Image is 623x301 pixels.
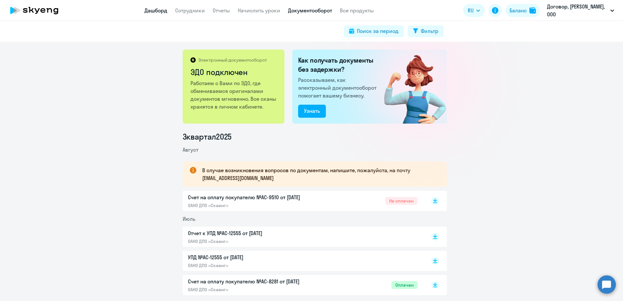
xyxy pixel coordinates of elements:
[298,76,379,99] p: Рассказываем, как электронный документооборот помогает вашему бизнесу.
[188,253,418,268] a: УПД №AC-12555 от [DATE]ОАНО ДПО «Скаенг»
[188,203,325,208] p: ОАНО ДПО «Скаенг»
[188,193,418,208] a: Счет на оплату покупателю №AC-9510 от [DATE]ОАНО ДПО «Скаенг»Не оплачен
[188,229,325,237] p: Отчет к УПД №AC-12555 от [DATE]
[288,7,332,14] a: Документооборот
[385,197,418,205] span: Не оплачен
[544,3,617,18] button: Договор, [PERSON_NAME], ООО
[188,193,325,201] p: Счет на оплату покупателю №AC-9510 от [DATE]
[188,263,325,268] p: ОАНО ДПО «Скаенг»
[183,216,195,222] span: Июль
[373,50,447,124] img: connected
[298,105,326,118] button: Узнать
[183,131,447,142] li: 3 квартал 2025
[198,57,267,63] p: Электронный документооборот
[190,67,278,77] h2: ЭДО подключен
[298,56,379,74] h2: Как получать документы без задержки?
[408,25,444,37] button: Фильтр
[188,278,418,293] a: Счет на оплату покупателю №AC-8281 от [DATE]ОАНО ДПО «Скаенг»Оплачен
[190,79,278,111] p: Работаем с Вами по ЭДО, где обмениваемся оригиналами документов мгновенно. Все сканы хранятся в л...
[344,25,404,37] button: Поиск за период
[340,7,374,14] a: Все продукты
[547,3,608,18] p: Договор, [PERSON_NAME], ООО
[304,107,320,115] div: Узнать
[188,287,325,293] p: ОАНО ДПО «Скаенг»
[188,278,325,285] p: Счет на оплату покупателю №AC-8281 от [DATE]
[421,27,438,35] div: Фильтр
[183,146,198,153] span: Август
[468,7,474,14] span: RU
[202,166,435,182] p: В случае возникновения вопросов по документам, напишите, пожалуйста, на почту [EMAIL_ADDRESS][DOM...
[213,7,230,14] a: Отчеты
[238,7,280,14] a: Начислить уроки
[529,7,536,14] img: balance
[509,7,527,14] div: Баланс
[188,253,325,261] p: УПД №AC-12555 от [DATE]
[506,4,540,17] button: Балансbalance
[357,27,399,35] div: Поиск за период
[144,7,167,14] a: Дашборд
[391,281,418,289] span: Оплачен
[175,7,205,14] a: Сотрудники
[188,238,325,244] p: ОАНО ДПО «Скаенг»
[463,4,485,17] button: RU
[188,229,418,244] a: Отчет к УПД №AC-12555 от [DATE]ОАНО ДПО «Скаенг»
